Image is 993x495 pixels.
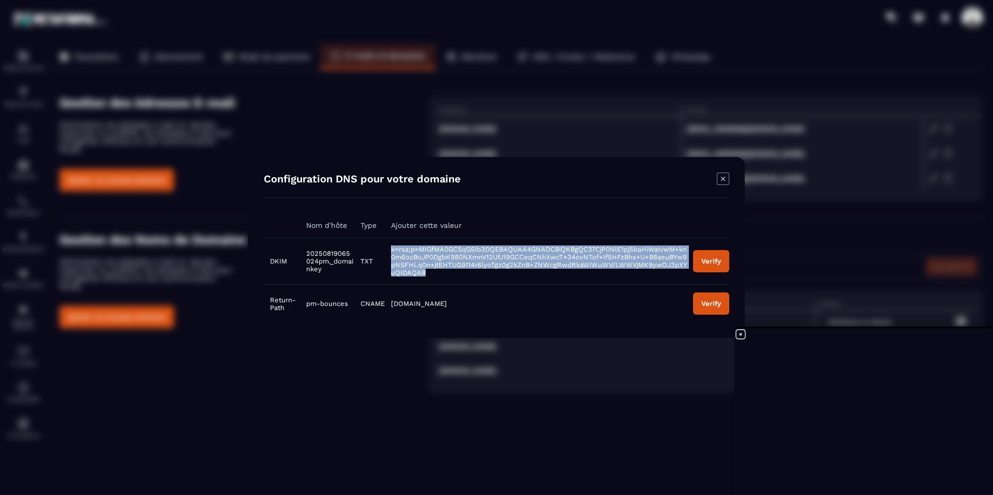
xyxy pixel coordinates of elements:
td: DKIM [264,238,300,285]
th: Nom d'hôte [300,213,354,238]
div: Verify [701,257,721,265]
span: pm-bounces [306,300,348,307]
button: Verify [693,250,729,272]
td: TXT [354,238,385,285]
span: k=rsa;p=MIGfMA0GCSqGSIb3DQEBAQUAA4GNADCBiQKBgQC37CjP0NlE1pj5baHiWaIvwM+kn0m6ocBoJP0DgbK980NXmnV12... [391,245,687,276]
td: Return-Path [264,285,300,323]
button: Verify [693,292,729,315]
span: 20250819065024pm._domainkey [306,250,353,273]
h4: Configuration DNS pour votre domaine [264,173,461,187]
th: Ajouter cette valeur [385,213,687,238]
div: Verify [701,300,721,307]
span: [DOMAIN_NAME] [391,300,447,307]
td: CNAME [354,285,385,323]
th: Type [354,213,385,238]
